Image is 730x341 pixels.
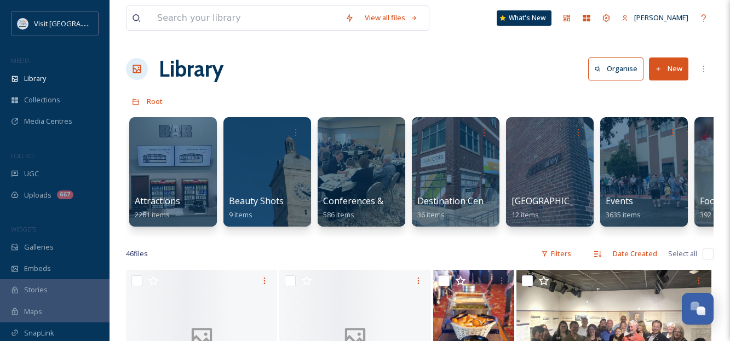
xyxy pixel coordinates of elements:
[34,18,119,28] span: Visit [GEOGRAPHIC_DATA]
[668,248,697,259] span: Select all
[135,196,180,219] a: Attractions2261 items
[616,7,694,28] a: [PERSON_NAME]
[417,195,500,207] span: Destination Centers
[511,195,600,207] span: [GEOGRAPHIC_DATA]
[24,242,54,252] span: Galleries
[18,18,28,29] img: QCCVB_VISIT_vert_logo_4c_tagline_122019.svg
[536,243,577,264] div: Filters
[24,263,51,274] span: Embeds
[24,73,46,84] span: Library
[229,210,252,219] span: 9 items
[147,95,163,108] a: Root
[417,210,445,219] span: 36 items
[588,57,649,80] a: Organise
[607,243,663,264] div: Date Created
[649,57,688,80] button: New
[634,13,688,22] span: [PERSON_NAME]
[24,328,54,338] span: SnapLink
[135,210,170,219] span: 2261 items
[24,285,48,295] span: Stories
[606,196,641,219] a: Events3635 items
[11,56,30,65] span: MEDIA
[323,210,354,219] span: 586 items
[24,116,72,126] span: Media Centres
[323,196,436,219] a: Conferences & Tradeshows586 items
[24,169,39,179] span: UGC
[24,95,60,105] span: Collections
[126,248,148,259] span: 46 file s
[588,57,643,80] button: Organise
[24,307,42,317] span: Maps
[606,195,633,207] span: Events
[147,96,163,106] span: Root
[24,190,51,200] span: Uploads
[229,195,284,207] span: Beauty Shots
[606,210,641,219] span: 3635 items
[57,190,73,199] div: 667
[152,6,340,30] input: Search your library
[682,293,714,325] button: Open Chat
[511,196,600,219] a: [GEOGRAPHIC_DATA]12 items
[11,152,35,160] span: COLLECT
[417,196,500,219] a: Destination Centers36 items
[229,196,284,219] a: Beauty Shots9 items
[497,10,551,26] a: What's New
[11,225,36,233] span: WIDGETS
[359,7,423,28] a: View all files
[159,53,223,85] a: Library
[135,195,180,207] span: Attractions
[511,210,539,219] span: 12 items
[323,195,436,207] span: Conferences & Tradeshows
